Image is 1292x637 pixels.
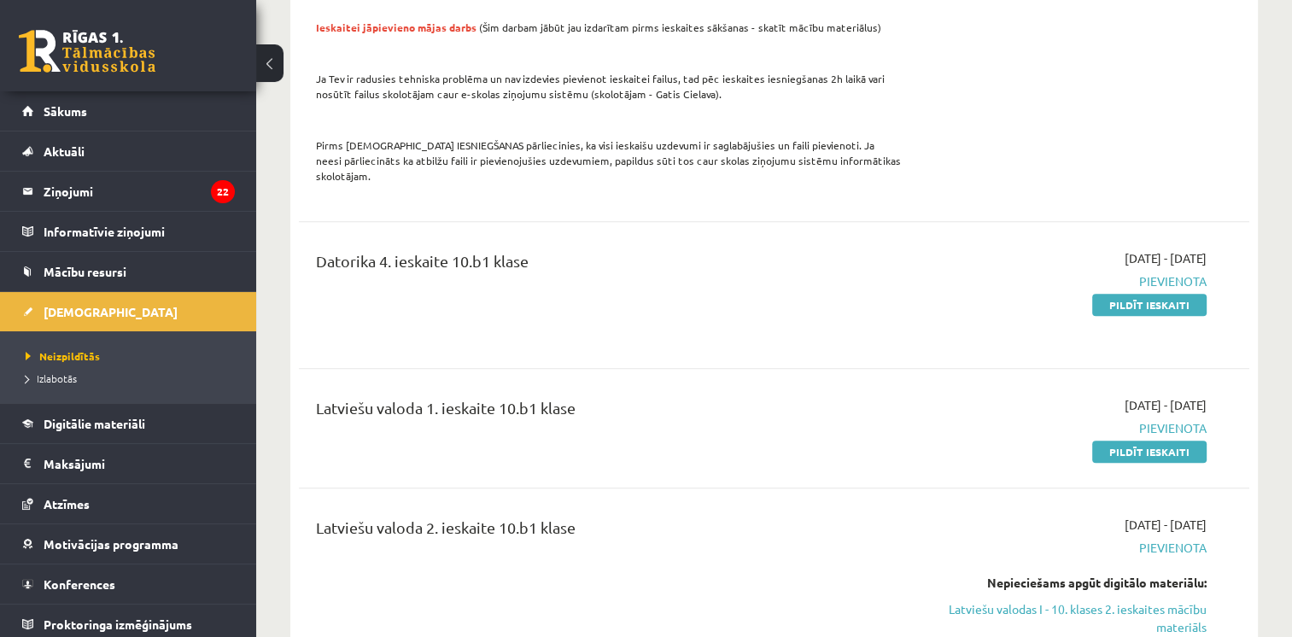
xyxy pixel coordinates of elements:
span: Digitālie materiāli [44,416,145,431]
span: Pievienota [927,419,1207,437]
span: Sākums [44,103,87,119]
span: Atzīmes [44,496,90,511]
span: Motivācijas programma [44,536,178,552]
span: Konferences [44,576,115,592]
div: Latviešu valoda 1. ieskaite 10.b1 klase [316,396,901,428]
div: Datorika 4. ieskaite 10.b1 klase [316,249,901,281]
a: Aktuāli [22,131,235,171]
a: Ziņojumi22 [22,172,235,211]
span: [DATE] - [DATE] [1125,249,1207,267]
span: [DEMOGRAPHIC_DATA] [44,304,178,319]
span: [DATE] - [DATE] [1125,516,1207,534]
span: Pievienota [927,272,1207,290]
span: Neizpildītās [26,349,100,363]
a: Mācību resursi [22,252,235,291]
a: Rīgas 1. Tālmācības vidusskola [19,30,155,73]
span: Aktuāli [44,143,85,159]
a: Konferences [22,564,235,604]
a: Izlabotās [26,371,239,386]
a: Sākums [22,91,235,131]
a: [DEMOGRAPHIC_DATA] [22,292,235,331]
a: Maksājumi [22,444,235,483]
p: Ja Tev ir radusies tehniska problēma un nav izdevies pievienot ieskaitei failus, tad pēc ieskaite... [316,71,901,102]
div: Latviešu valoda 2. ieskaite 10.b1 klase [316,516,901,547]
legend: Maksājumi [44,444,235,483]
span: [DATE] - [DATE] [1125,396,1207,414]
a: Neizpildītās [26,348,239,364]
a: Atzīmes [22,484,235,523]
span: Izlabotās [26,371,77,385]
a: Digitālie materiāli [22,404,235,443]
a: Latviešu valodas I - 10. klases 2. ieskaites mācību materiāls [927,600,1207,636]
p: Pirms [DEMOGRAPHIC_DATA] IESNIEGŠANAS pārliecinies, ka visi ieskaišu uzdevumi ir saglabājušies un... [316,137,901,184]
span: Mācību resursi [44,264,126,279]
legend: Informatīvie ziņojumi [44,212,235,251]
legend: Ziņojumi [44,172,235,211]
span: Ieskaitei jāpievieno mājas darbs [316,20,476,34]
p: (Šim darbam jābūt jau izdarītam pirms ieskaites sākšanas - skatīt mācību materiālus) [316,20,901,35]
a: Pildīt ieskaiti [1092,441,1207,463]
div: Nepieciešams apgūt digitālo materiālu: [927,574,1207,592]
span: Pievienota [927,539,1207,557]
span: Proktoringa izmēģinājums [44,617,192,632]
a: Informatīvie ziņojumi [22,212,235,251]
a: Pildīt ieskaiti [1092,294,1207,316]
a: Motivācijas programma [22,524,235,564]
i: 22 [211,180,235,203]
